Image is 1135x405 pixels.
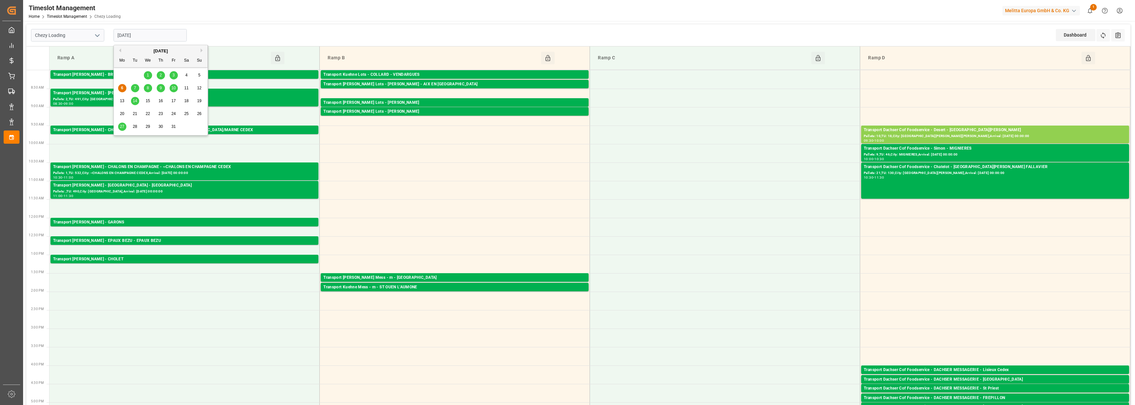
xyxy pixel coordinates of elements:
[144,71,152,79] div: Choose Wednesday, October 1st, 2025
[195,97,204,105] div: Choose Sunday, October 19th, 2025
[195,57,204,65] div: Su
[53,164,316,170] div: Transport [PERSON_NAME] - CHALONS EN CHAMPAGNE - ~CHALONS EN CHAMPAGNE CEDEX
[131,110,139,118] div: Choose Tuesday, October 21st, 2025
[865,52,1082,64] div: Ramp D
[864,158,873,160] div: 10:00
[171,124,176,129] span: 31
[144,97,152,105] div: Choose Wednesday, October 15th, 2025
[182,97,191,105] div: Choose Saturday, October 18th, 2025
[864,133,1126,139] div: Pallets: 10,TU: 18,City: [GEOGRAPHIC_DATA][PERSON_NAME][PERSON_NAME],Arrival: [DATE] 00:00:00
[53,194,63,197] div: 11:00
[157,71,165,79] div: Choose Thursday, October 2nd, 2025
[864,395,1126,401] div: Transport Dachser Cof Foodservice - DACHSER MESSAGERIE - FREPILLON
[64,102,73,105] div: 09:00
[118,97,126,105] div: Choose Monday, October 13th, 2025
[63,194,64,197] div: -
[323,72,586,78] div: Transport Kuehne Lots - COLLARD - VENDARGUES
[131,123,139,131] div: Choose Tuesday, October 28th, 2025
[53,102,63,105] div: 08:30
[146,111,150,116] span: 22
[31,326,44,329] span: 3:00 PM
[31,270,44,274] span: 1:30 PM
[120,99,124,103] span: 13
[144,57,152,65] div: We
[118,110,126,118] div: Choose Monday, October 20th, 2025
[171,99,176,103] span: 17
[195,71,204,79] div: Choose Sunday, October 5th, 2025
[323,115,586,121] div: Pallets: ,TU: 2112,City: CARQUEFOU,Arrival: [DATE] 00:00:00
[1056,29,1095,41] div: Dashboard
[113,29,187,42] input: DD-MM-YYYY
[53,244,316,250] div: Pallets: 24,TU: 1123,City: EPAUX BEZU,Arrival: [DATE] 00:00:00
[170,110,178,118] div: Choose Friday, October 24th, 2025
[29,196,44,200] span: 11:30 AM
[147,73,149,77] span: 1
[53,226,316,231] div: Pallets: 11,TU: 739,City: [GEOGRAPHIC_DATA],Arrival: [DATE] 00:00:00
[31,29,104,42] input: Type to search/select
[864,385,1126,392] div: Transport Dachser Cof Foodservice - DACHSER MESSAGERIE - St Priest
[864,139,873,142] div: 09:30
[117,48,121,52] button: Previous Month
[146,99,150,103] span: 15
[53,182,316,189] div: Transport [PERSON_NAME] - [GEOGRAPHIC_DATA] - [GEOGRAPHIC_DATA]
[29,159,44,163] span: 10:30 AM
[184,86,188,90] span: 11
[323,100,586,106] div: Transport [PERSON_NAME] Lots - [PERSON_NAME]
[31,362,44,366] span: 4:00 PM
[182,71,191,79] div: Choose Saturday, October 4th, 2025
[864,164,1126,170] div: Transport Dachser Cof Foodservice - Chatelot - [GEOGRAPHIC_DATA][PERSON_NAME] FALLAVIER
[146,124,150,129] span: 29
[595,52,811,64] div: Ramp C
[53,127,316,133] div: Transport [PERSON_NAME] - CHENNEVIERES/[GEOGRAPHIC_DATA] - [GEOGRAPHIC_DATA]/MARNE CEDEX
[197,99,201,103] span: 19
[53,133,316,139] div: Pallets: 12,TU: 200,City: [GEOGRAPHIC_DATA]/MARNE CEDEX,Arrival: [DATE] 00:00:00
[157,123,165,131] div: Choose Thursday, October 30th, 2025
[92,30,102,41] button: open menu
[53,72,316,78] div: Transport [PERSON_NAME] - BRETIGNY SUR ORGE - BRETIGNY SUR ORGE
[29,14,40,19] a: Home
[120,111,124,116] span: 20
[864,145,1126,152] div: Transport Dachser Cof Foodservice - Simon - MIGNIERES
[118,123,126,131] div: Choose Monday, October 27th, 2025
[63,102,64,105] div: -
[173,73,175,77] span: 3
[874,158,884,160] div: 10:30
[160,86,162,90] span: 9
[864,376,1126,383] div: Transport Dachser Cof Foodservice - DACHSER MESSAGERIE - [GEOGRAPHIC_DATA]
[120,124,124,129] span: 27
[134,86,136,90] span: 7
[170,123,178,131] div: Choose Friday, October 31st, 2025
[29,178,44,182] span: 11:00 AM
[53,263,316,268] div: Pallets: ,TU: 58,City: CHOLET,Arrival: [DATE] 00:00:00
[323,284,586,291] div: Transport Kuehne Mess - m - ST OUEN L'AUMONE
[53,78,316,84] div: Pallets: ,TU: 32,City: [GEOGRAPHIC_DATA],Arrival: [DATE] 00:00:00
[144,123,152,131] div: Choose Wednesday, October 29th, 2025
[182,110,191,118] div: Choose Saturday, October 25th, 2025
[323,275,586,281] div: Transport [PERSON_NAME] Mess - m - [GEOGRAPHIC_DATA]
[198,73,201,77] span: 5
[133,111,137,116] span: 21
[31,86,44,89] span: 8:30 AM
[158,111,163,116] span: 23
[170,57,178,65] div: Fr
[157,110,165,118] div: Choose Thursday, October 23rd, 2025
[171,111,176,116] span: 24
[170,97,178,105] div: Choose Friday, October 17th, 2025
[118,57,126,65] div: Mo
[29,141,44,145] span: 10:00 AM
[195,84,204,92] div: Choose Sunday, October 12th, 2025
[158,99,163,103] span: 16
[171,86,176,90] span: 10
[53,176,63,179] div: 10:30
[873,176,874,179] div: -
[118,84,126,92] div: Choose Monday, October 6th, 2025
[864,367,1126,373] div: Transport Dachser Cof Foodservice - DACHSER MESSAGERIE - Lisieux Cedex
[323,281,586,287] div: Pallets: ,TU: 9,City: [GEOGRAPHIC_DATA],Arrival: [DATE] 00:00:00
[864,392,1126,397] div: Pallets: 2,TU: ,City: St Priest,Arrival: [DATE] 00:00:00
[53,97,316,102] div: Pallets: 2,TU: 491,City: [GEOGRAPHIC_DATA],Arrival: [DATE] 00:00:00
[197,111,201,116] span: 26
[864,127,1126,133] div: Transport Dachser Cof Foodservice - Desert - [GEOGRAPHIC_DATA][PERSON_NAME]
[131,84,139,92] div: Choose Tuesday, October 7th, 2025
[185,73,188,77] span: 4
[47,14,87,19] a: Timeslot Management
